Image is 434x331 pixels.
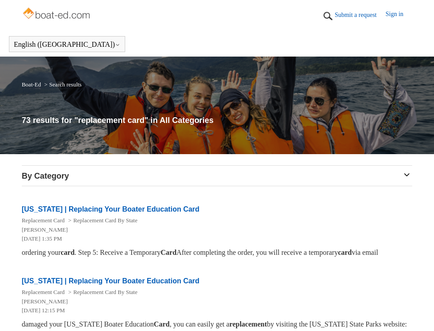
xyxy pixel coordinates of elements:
em: Card [154,320,170,328]
a: [US_STATE] | Replacing Your Boater Education Card [22,277,200,285]
img: 01HZPCYTXV3JW8MJV9VD7EMK0H [321,9,335,23]
h1: 73 results for "replacement card" in All Categories [22,114,413,127]
em: replacement [229,320,267,328]
button: English ([GEOGRAPHIC_DATA]) [14,41,120,49]
time: 05/21/2024, 13:35 [22,235,62,242]
div: damaged your [US_STATE] Boater Education , you can easily get a by visiting the [US_STATE] State ... [22,319,413,330]
a: Replacement Card By State [73,217,137,224]
em: card [61,249,74,256]
a: [US_STATE] | Replacing Your Boater Education Card [22,205,200,213]
a: Submit a request [335,10,385,20]
div: ordering your . Step 5: Receive a Temporary After completing the order, you will receive a tempor... [22,247,413,258]
li: Search results [42,81,82,88]
li: Boat-Ed [22,81,43,88]
a: Boat-Ed [22,81,41,88]
a: Replacement Card [22,217,65,224]
li: [PERSON_NAME] [22,297,404,306]
em: card [338,249,352,256]
h3: By Category [22,170,413,182]
time: 05/22/2024, 12:15 [22,307,65,314]
a: Replacement Card By State [73,289,137,295]
a: Replacement Card [22,289,65,295]
em: Card [161,249,177,256]
a: Sign in [385,9,412,23]
li: Replacement Card By State [66,217,137,224]
li: Replacement Card By State [66,289,137,295]
li: [PERSON_NAME] [22,225,404,234]
div: Live chat [404,301,427,324]
img: Boat-Ed Help Center home page [22,5,93,23]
